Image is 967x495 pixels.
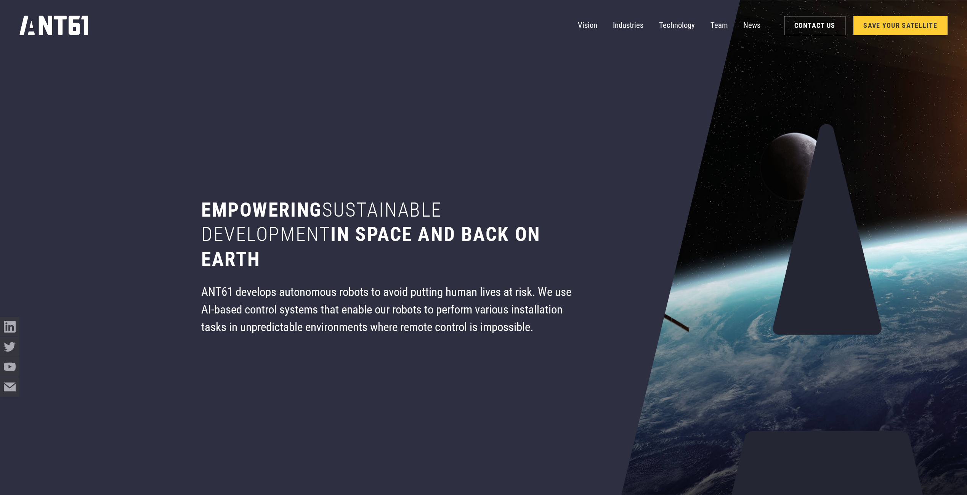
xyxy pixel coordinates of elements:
a: News [743,16,760,35]
a: Industries [613,16,643,35]
h1: Empowering in space and back on earth [201,198,580,272]
a: Team [710,16,728,35]
span: sustainable development [201,198,442,246]
a: Technology [659,16,695,35]
a: Contact Us [784,16,845,35]
a: Vision [578,16,597,35]
div: ANT61 develops autonomous robots to avoid putting human lives at risk. We use AI-based control sy... [201,283,580,336]
a: home [19,12,89,39]
a: SAVE YOUR SATELLITE [853,16,948,35]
